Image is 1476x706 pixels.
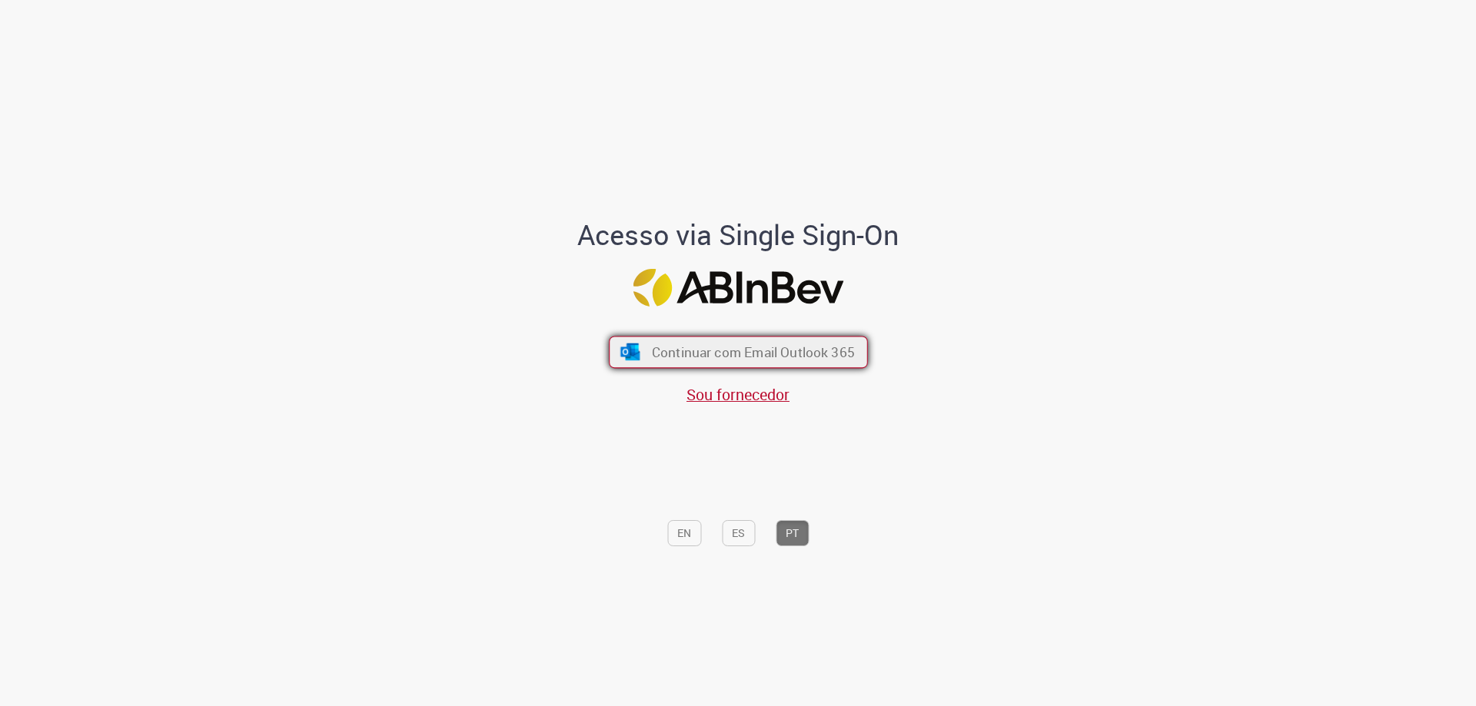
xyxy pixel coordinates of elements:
span: Continuar com Email Outlook 365 [651,343,854,361]
button: ícone Azure/Microsoft 360 Continuar com Email Outlook 365 [609,336,868,369]
h1: Acesso via Single Sign-On [525,220,952,250]
button: EN [667,520,701,546]
img: ícone Azure/Microsoft 360 [619,343,641,360]
a: Sou fornecedor [686,384,790,405]
button: PT [776,520,809,546]
button: ES [722,520,755,546]
img: Logo ABInBev [633,269,843,307]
